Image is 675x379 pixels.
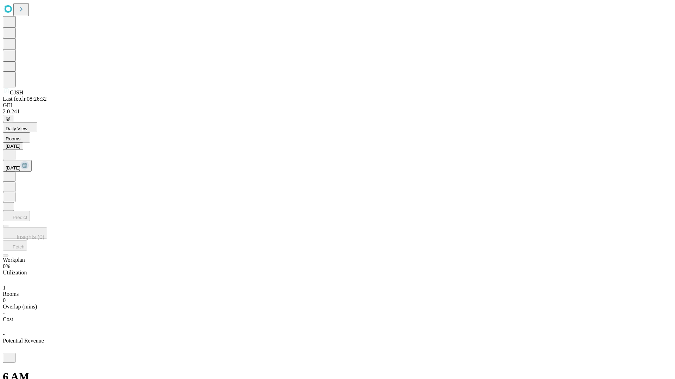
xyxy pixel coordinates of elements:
span: @ [6,116,11,121]
span: GJSH [10,89,23,95]
button: @ [3,115,13,122]
button: Insights (0) [3,227,47,239]
span: Potential Revenue [3,338,44,344]
span: [DATE] [6,165,20,171]
span: Rooms [3,291,19,297]
span: 0% [3,263,10,269]
span: - [3,310,5,316]
button: Rooms [3,132,30,142]
button: Predict [3,211,30,221]
div: GEI [3,102,672,108]
span: Rooms [6,136,20,141]
button: [DATE] [3,160,32,172]
span: Overlap (mins) [3,304,37,310]
span: Insights (0) [17,234,44,240]
span: Daily View [6,126,27,131]
span: Utilization [3,270,27,275]
button: Fetch [3,240,27,251]
span: 0 [3,297,6,303]
span: - [3,331,5,337]
button: Daily View [3,122,37,132]
button: [DATE] [3,142,23,150]
div: 2.0.241 [3,108,672,115]
span: Last fetch: 08:26:32 [3,96,47,102]
span: 1 [3,285,6,291]
span: Cost [3,316,13,322]
span: Workplan [3,257,25,263]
